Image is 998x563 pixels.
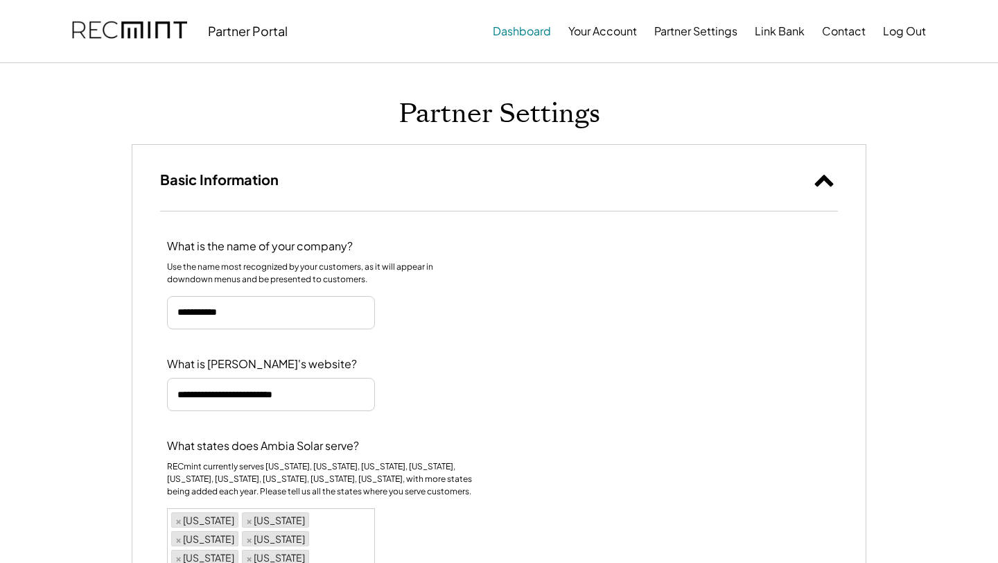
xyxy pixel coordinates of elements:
img: recmint-logotype%403x.png [72,8,187,55]
div: RECmint currently serves [US_STATE], [US_STATE], [US_STATE], [US_STATE], [US_STATE], [US_STATE], ... [167,460,479,498]
span: × [175,534,182,544]
button: Log Out [883,17,926,45]
li: Maryland [242,531,309,546]
button: Your Account [568,17,637,45]
li: Colorado [171,512,238,528]
span: × [246,553,252,562]
div: Partner Portal [208,23,288,39]
button: Link Bank [755,17,805,45]
h3: Basic Information [160,171,279,189]
button: Partner Settings [654,17,737,45]
li: Illinois [171,531,238,546]
div: Use the name most recognized by your customers, as it will appear in downdown menus and be presen... [167,261,479,286]
button: Dashboard [493,17,551,45]
span: × [246,534,252,544]
span: × [246,515,252,525]
h1: Partner Settings [399,98,600,130]
div: What states does Ambia Solar serve? [167,439,359,453]
div: What is the name of your company? [167,239,353,254]
span: × [175,553,182,562]
button: Contact [822,17,866,45]
span: × [175,515,182,525]
li: Idaho [242,512,309,528]
div: What is [PERSON_NAME]'s website? [167,357,357,372]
